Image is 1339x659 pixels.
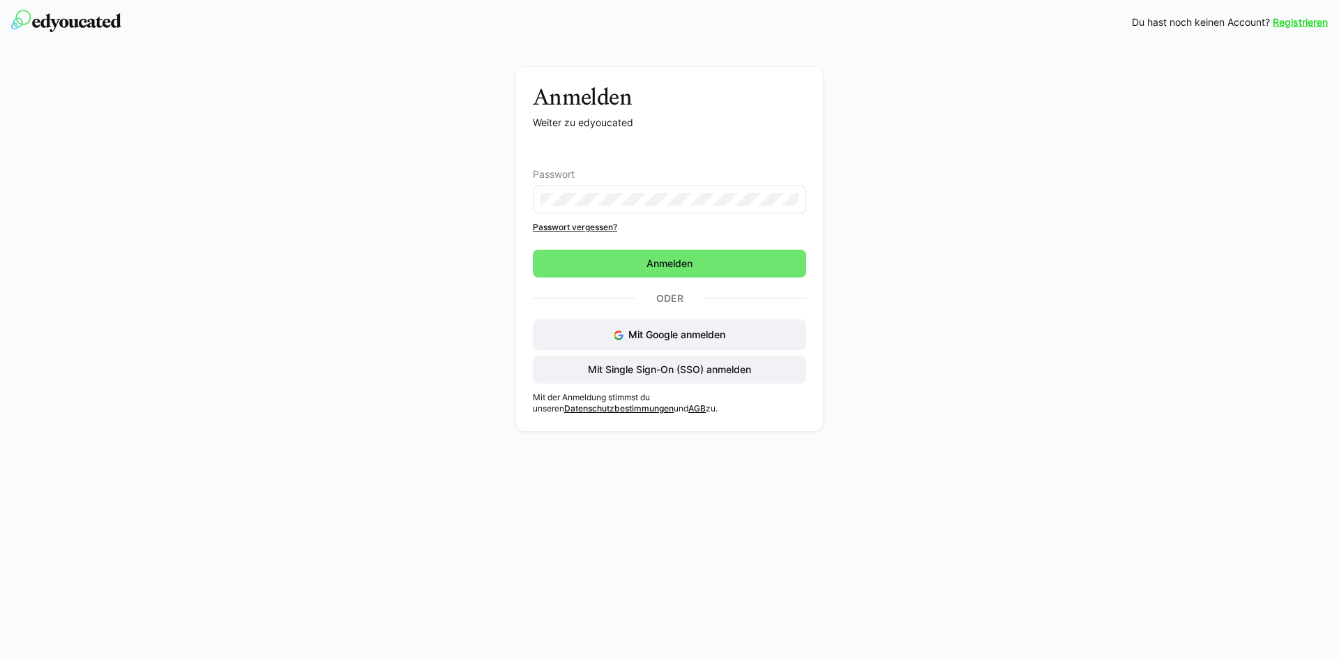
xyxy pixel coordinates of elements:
[1273,15,1328,29] a: Registrieren
[533,250,806,278] button: Anmelden
[586,363,753,377] span: Mit Single Sign-On (SSO) anmelden
[644,257,695,271] span: Anmelden
[635,289,704,308] p: Oder
[1132,15,1270,29] span: Du hast noch keinen Account?
[564,403,674,414] a: Datenschutzbestimmungen
[533,222,806,233] a: Passwort vergessen?
[628,328,725,340] span: Mit Google anmelden
[533,319,806,350] button: Mit Google anmelden
[533,84,806,110] h3: Anmelden
[11,10,121,32] img: edyoucated
[533,169,575,180] span: Passwort
[688,403,706,414] a: AGB
[533,116,806,130] p: Weiter zu edyoucated
[533,392,806,414] p: Mit der Anmeldung stimmst du unseren und zu.
[533,356,806,384] button: Mit Single Sign-On (SSO) anmelden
